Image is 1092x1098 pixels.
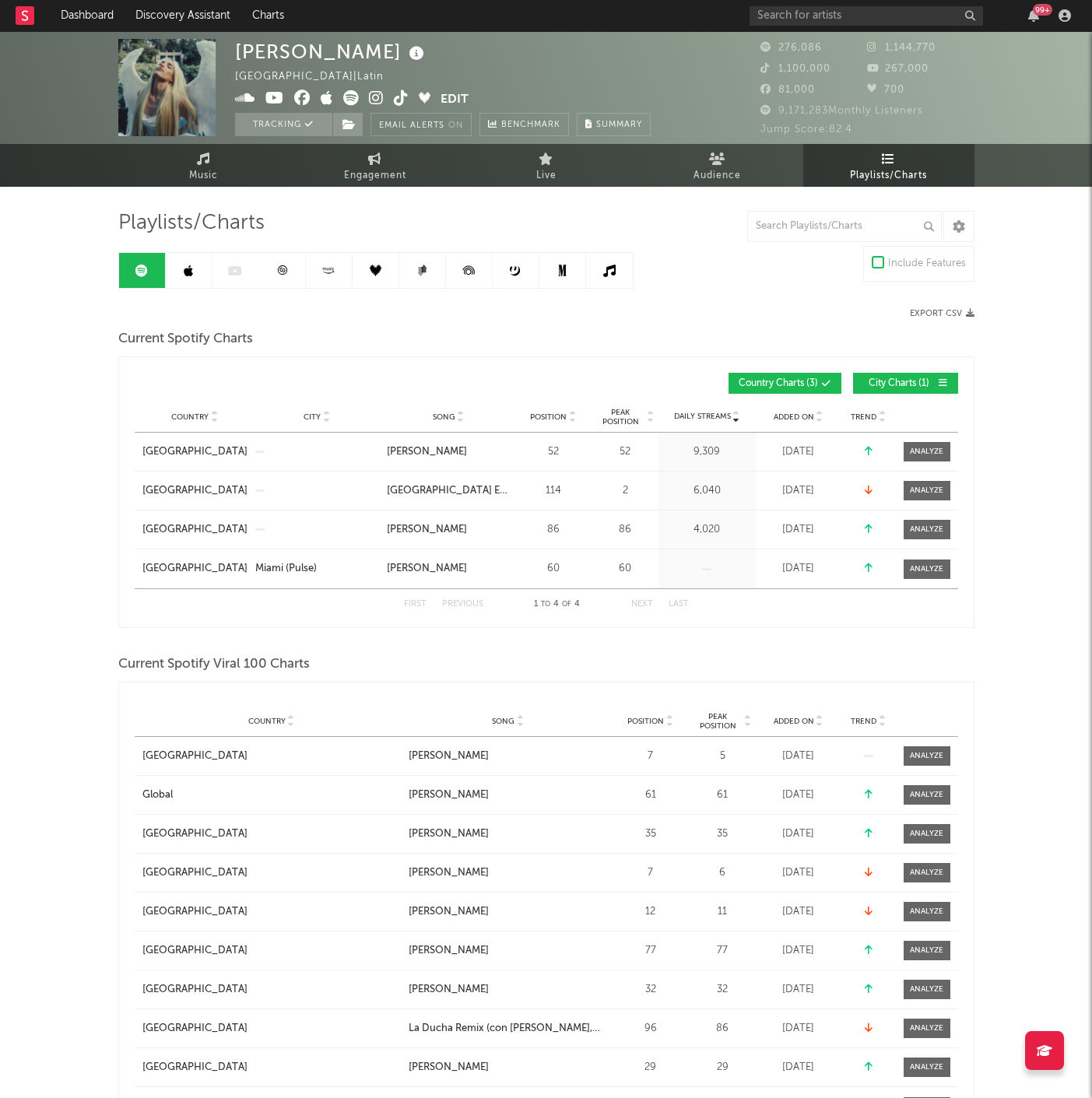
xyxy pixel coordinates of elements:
[409,982,608,998] a: [PERSON_NAME]
[669,600,689,609] button: Last
[409,1060,489,1075] div: [PERSON_NAME]
[142,749,248,764] div: [GEOGRAPHIC_DATA]
[142,522,248,538] div: [GEOGRAPHIC_DATA]
[662,483,752,499] div: 6,040
[867,64,929,74] span: 267,000
[693,865,752,881] div: 6
[693,1060,752,1075] div: 29
[616,749,686,764] div: 7
[616,904,686,920] div: 12
[118,214,265,233] span: Playlists/Charts
[404,600,427,609] button: First
[632,144,803,187] a: Audience
[501,116,560,135] span: Benchmark
[492,717,514,726] span: Song
[142,826,248,842] div: [GEOGRAPHIC_DATA]
[248,717,286,726] span: Country
[631,600,653,609] button: Next
[518,561,588,577] div: 60
[409,749,489,764] div: [PERSON_NAME]
[729,373,841,394] button: Country Charts(3)
[142,1021,401,1037] a: [GEOGRAPHIC_DATA]
[616,1060,686,1075] div: 29
[1028,9,1039,22] button: 99+
[596,408,645,426] span: Peak Position
[142,1060,248,1075] div: [GEOGRAPHIC_DATA]
[518,444,588,460] div: 52
[409,826,489,842] div: [PERSON_NAME]
[760,788,837,803] div: [DATE]
[693,167,741,185] span: Audience
[596,522,655,538] div: 86
[616,943,686,959] div: 77
[774,412,814,422] span: Added On
[596,483,655,499] div: 2
[235,68,402,86] div: [GEOGRAPHIC_DATA] | Latin
[662,444,752,460] div: 9,309
[387,561,511,577] a: [PERSON_NAME]
[304,412,321,422] span: City
[739,379,818,388] span: Country Charts ( 3 )
[910,309,974,318] button: Export CSV
[142,788,401,803] a: Global
[387,483,511,499] a: [GEOGRAPHIC_DATA] EN EL 2000
[142,826,401,842] a: [GEOGRAPHIC_DATA]
[142,1060,401,1075] a: [GEOGRAPHIC_DATA]
[693,982,752,998] div: 32
[760,826,837,842] div: [DATE]
[693,826,752,842] div: 35
[863,379,935,388] span: City Charts ( 1 )
[235,39,428,65] div: [PERSON_NAME]
[142,561,248,577] a: [GEOGRAPHIC_DATA]
[760,561,837,577] div: [DATE]
[142,982,401,998] a: [GEOGRAPHIC_DATA]
[118,144,290,187] a: Music
[290,144,461,187] a: Engagement
[142,444,248,460] a: [GEOGRAPHIC_DATA]
[747,211,942,242] input: Search Playlists/Charts
[867,43,936,53] span: 1,144,770
[461,144,632,187] a: Live
[562,601,571,608] span: of
[409,749,608,764] a: [PERSON_NAME]
[409,1060,608,1075] a: [PERSON_NAME]
[142,1021,248,1037] div: [GEOGRAPHIC_DATA]
[693,943,752,959] div: 77
[409,904,489,920] div: [PERSON_NAME]
[442,600,483,609] button: Previous
[409,865,489,881] div: [PERSON_NAME]
[750,6,983,26] input: Search for artists
[850,167,927,185] span: Playlists/Charts
[235,113,332,136] button: Tracking
[760,904,837,920] div: [DATE]
[853,373,958,394] button: City Charts(1)
[616,865,686,881] div: 7
[693,712,743,731] span: Peak Position
[142,749,401,764] a: [GEOGRAPHIC_DATA]
[387,444,511,460] a: [PERSON_NAME]
[255,561,317,577] div: Miami (Pulse)
[118,330,253,349] span: Current Spotify Charts
[518,522,588,538] div: 86
[760,483,837,499] div: [DATE]
[760,444,837,460] div: [DATE]
[409,1021,608,1037] a: La Ducha Remix (con [PERSON_NAME], [PERSON_NAME])
[674,411,731,423] span: Daily Streams
[616,826,686,842] div: 35
[518,483,588,499] div: 114
[541,601,550,608] span: to
[448,121,463,130] em: On
[409,788,608,803] a: [PERSON_NAME]
[616,1021,686,1037] div: 96
[888,254,966,273] div: Include Features
[142,483,248,499] a: [GEOGRAPHIC_DATA]
[867,85,904,95] span: 700
[370,113,472,136] button: Email AlertsOn
[760,85,815,95] span: 81,000
[433,412,455,422] span: Song
[760,749,837,764] div: [DATE]
[760,43,822,53] span: 276,086
[1033,4,1052,16] div: 99 +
